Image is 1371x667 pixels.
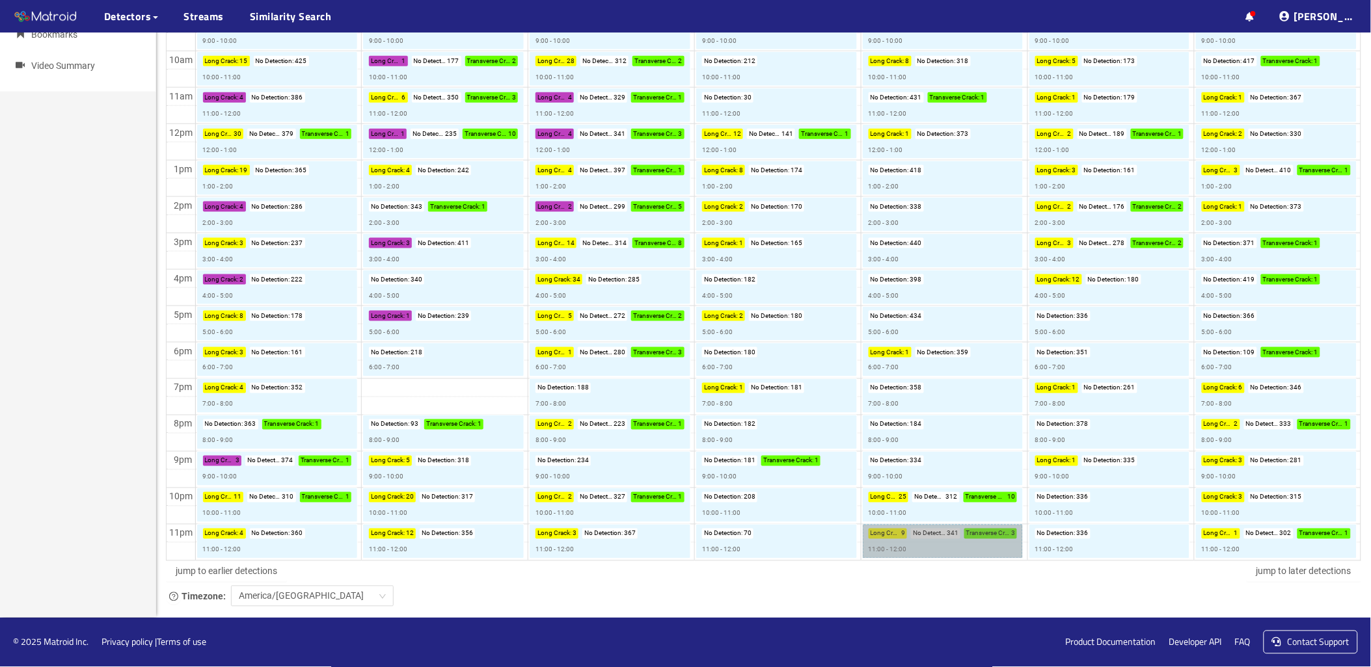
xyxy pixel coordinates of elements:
p: 365 [295,165,307,176]
p: 1 [845,129,849,139]
p: No Detection : [751,238,789,248]
p: No Detection : [413,129,444,139]
p: No Detection : [580,311,612,321]
p: 5 [1072,56,1076,66]
p: 10:00 - 11:00 [536,72,574,83]
p: 434 [910,311,922,321]
p: Long Crack : [704,129,732,139]
p: 3 [1072,165,1076,176]
p: No Detection : [252,238,290,248]
p: Transverse Crack : [430,202,480,212]
p: 11:00 - 12:00 [203,109,241,119]
p: Transverse Crack : [1299,165,1344,176]
p: Transverse Crack : [465,129,507,139]
p: 1 [406,311,410,321]
p: 5:00 - 6:00 [536,327,566,337]
p: No Detection : [704,274,742,285]
p: Transverse Crack : [467,56,511,66]
p: 1:00 - 2:00 [869,181,899,192]
p: Transverse Crack : [1133,129,1176,139]
p: 425 [295,56,307,66]
p: 235 [445,129,457,139]
p: 12:00 - 1:00 [536,145,570,155]
p: No Detection : [917,56,956,66]
p: 10:00 - 11:00 [702,72,740,83]
p: Long Crack : [205,92,239,103]
p: 9:00 - 10:00 [369,36,403,46]
p: 1:00 - 2:00 [1035,181,1066,192]
p: 4:00 - 5:00 [702,291,733,301]
p: 3:00 - 4:00 [1035,254,1066,265]
p: 1 [739,238,743,248]
p: 2:00 - 3:00 [1202,218,1232,228]
p: 34 [573,274,580,285]
p: 9:00 - 10:00 [536,36,570,46]
p: 2 [240,274,244,285]
p: No Detection : [1084,56,1122,66]
p: 286 [292,202,303,212]
p: 1 [482,202,485,212]
p: 14 [567,238,575,248]
p: Transverse Crack : [930,92,980,103]
p: No Detection : [580,129,612,139]
p: Long Crack : [205,129,233,139]
p: 11:00 - 12:00 [702,109,740,119]
p: No Detection : [371,274,409,285]
p: No Detection : [418,165,456,176]
p: Transverse Crack : [634,56,677,66]
p: Transverse Crack : [633,165,677,176]
p: 141 [781,129,793,139]
p: 12 [1072,274,1080,285]
p: Long Crack : [1204,202,1238,212]
p: 174 [791,165,802,176]
p: Long Crack : [371,238,405,248]
p: 366 [1243,311,1255,321]
p: No Detection : [252,92,290,103]
p: No Detection : [751,202,789,212]
p: 10:00 - 11:00 [1035,72,1074,83]
p: 179 [1124,92,1135,103]
p: 398 [910,274,922,285]
p: 340 [411,274,422,285]
p: 3:00 - 4:00 [869,254,899,265]
p: 2 [739,311,743,321]
p: 4:00 - 5:00 [203,291,234,301]
p: 431 [910,92,922,103]
p: 1:00 - 2:00 [203,181,234,192]
p: 373 [957,129,969,139]
p: 397 [614,165,625,176]
p: No Detection : [252,274,290,285]
p: Long Crack : [1204,92,1238,103]
p: 4:00 - 5:00 [869,291,899,301]
p: 173 [1124,56,1135,66]
p: Transverse Crack : [633,129,677,139]
p: 1:00 - 2:00 [702,181,733,192]
p: 212 [744,56,755,66]
p: 10 [508,129,516,139]
p: No Detection : [917,129,956,139]
p: 10:00 - 11:00 [369,72,407,83]
p: 1 [679,92,683,103]
p: 3:00 - 4:00 [536,254,566,265]
p: No Detection : [414,56,446,66]
p: No Detection : [871,238,909,248]
p: No Detection : [256,165,294,176]
p: No Detection : [871,165,909,176]
p: No Detection : [1251,129,1289,139]
p: 12 [733,129,741,139]
p: No Detection : [871,274,909,285]
p: Long Crack : [1037,165,1071,176]
p: 386 [292,92,303,103]
p: 189 [1113,129,1125,139]
p: 4 [406,165,410,176]
a: Similarity Search [250,8,332,24]
p: 371 [1243,238,1255,248]
p: 3:00 - 4:00 [203,254,234,265]
p: Long Crack : [537,165,567,176]
p: Long Crack : [537,238,565,248]
p: Transverse Crack : [1263,56,1313,66]
p: Long Crack : [371,56,400,66]
p: 318 [957,56,969,66]
p: Long Crack : [704,165,738,176]
p: 10:00 - 11:00 [1202,72,1240,83]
